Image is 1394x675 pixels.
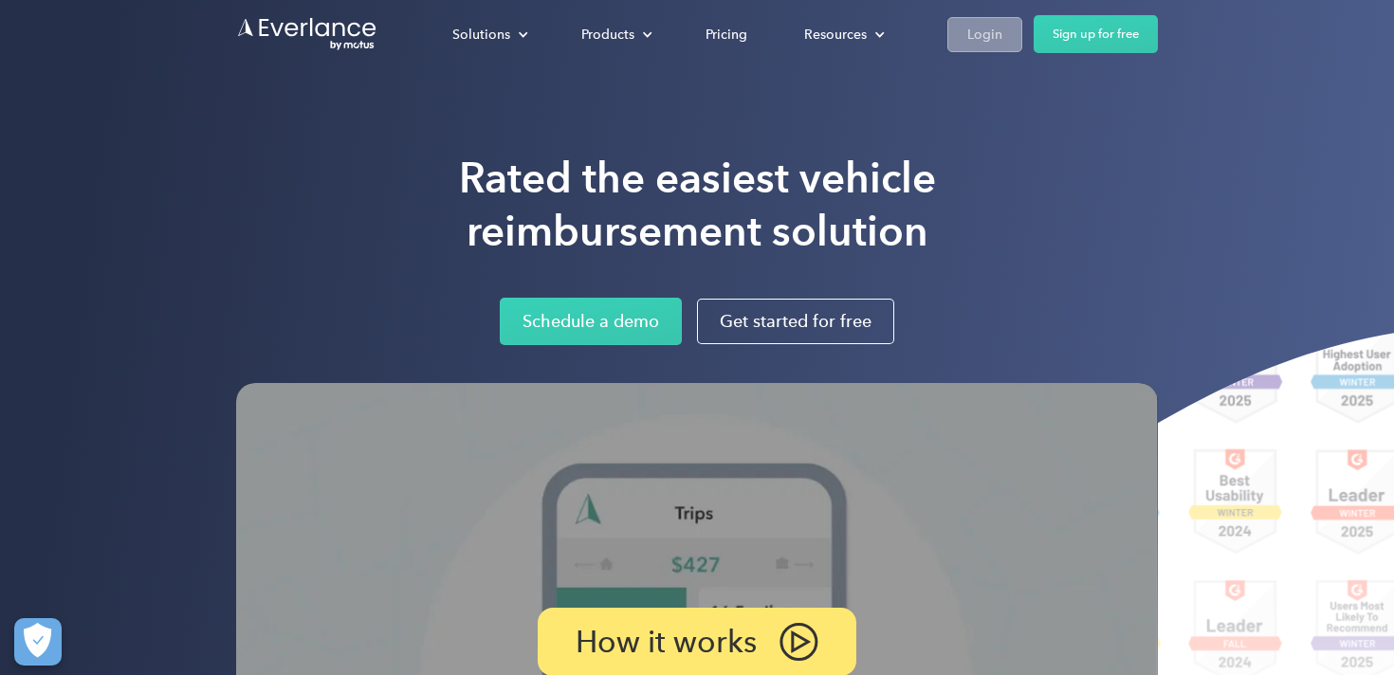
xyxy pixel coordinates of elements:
div: Resources [785,18,900,51]
div: Products [581,23,634,46]
div: Products [562,18,668,51]
div: Pricing [706,23,747,46]
button: Cookies Settings [14,618,62,666]
a: Pricing [687,18,766,51]
a: Get started for free [697,299,894,344]
a: Schedule a demo [500,298,682,345]
input: Submit [139,113,235,153]
div: Solutions [452,23,510,46]
a: Sign up for free [1034,15,1158,53]
a: Login [947,17,1022,52]
div: Login [967,23,1002,46]
h1: Rated the easiest vehicle reimbursement solution [459,152,936,258]
div: Resources [804,23,867,46]
div: Solutions [433,18,543,51]
a: Go to homepage [236,16,378,52]
p: How it works [576,629,757,655]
